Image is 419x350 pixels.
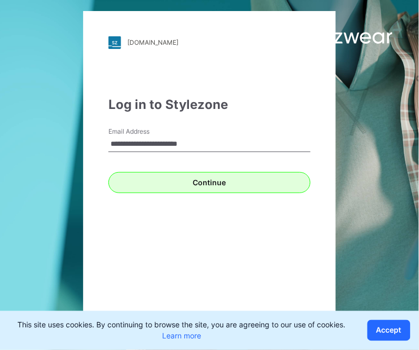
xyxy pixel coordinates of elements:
[108,172,311,193] button: Continue
[108,36,311,49] a: [DOMAIN_NAME]
[108,36,121,49] img: stylezone-logo.562084cfcfab977791bfbf7441f1a819.svg
[162,332,201,341] a: Learn more
[108,95,311,114] div: Log in to Stylezone
[127,38,178,46] div: [DOMAIN_NAME]
[108,127,182,136] label: Email Address
[367,320,411,341] button: Accept
[8,319,355,342] p: This site uses cookies. By continuing to browse the site, you are agreeing to our use of cookies.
